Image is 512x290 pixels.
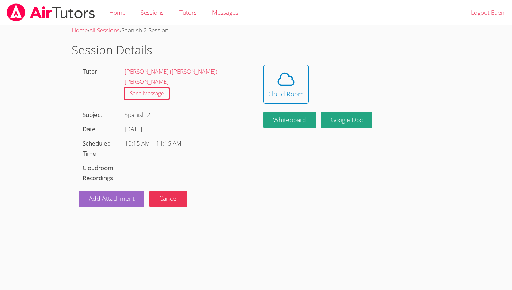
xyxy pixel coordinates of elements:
a: Send Message [125,88,169,99]
span: 11:15 AM [156,139,181,147]
img: airtutors_banner-c4298cdbf04f3fff15de1276eac7730deb9818008684d7c2e4769d2f7ddbe033.png [6,3,96,21]
h1: Session Details [72,41,440,59]
button: Cloud Room [263,65,309,104]
label: Tutor [83,67,97,75]
span: 10:15 AM [125,139,150,147]
label: Cloudroom Recordings [83,164,113,182]
label: Subject [83,111,102,119]
div: [DATE] [125,124,245,134]
div: — [125,139,245,149]
div: Cloud Room [268,89,304,99]
button: Cancel [149,191,187,207]
span: Spanish 2 Session [121,26,169,34]
a: Home [72,26,88,34]
div: › › [72,25,440,36]
a: Google Doc [321,112,373,128]
div: Spanish 2 [122,108,249,122]
a: Add Attachment [79,191,145,207]
span: Messages [212,8,238,16]
a: [PERSON_NAME] ([PERSON_NAME]) [PERSON_NAME] [125,67,217,85]
label: Scheduled Time [83,139,111,157]
button: Whiteboard [263,112,316,128]
label: Date [83,125,95,133]
a: All Sessions [89,26,120,34]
